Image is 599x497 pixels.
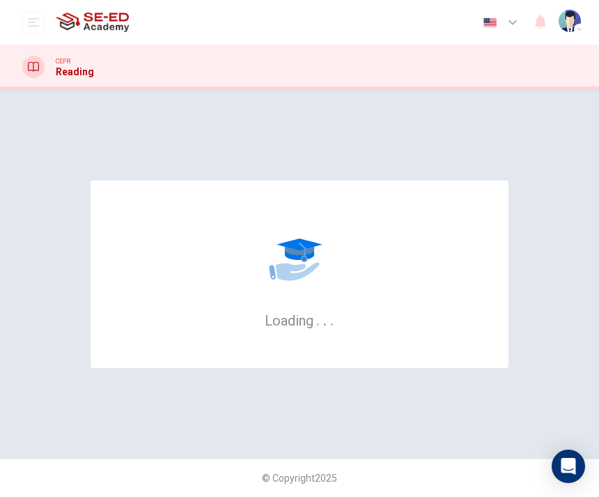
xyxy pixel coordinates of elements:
img: Profile picture [559,10,581,32]
h6: . [329,307,334,330]
span: © Copyright 2025 [262,473,337,484]
img: en [481,17,499,28]
img: SE-ED Academy logo [56,8,129,36]
h6: . [316,307,320,330]
h1: Reading [56,66,94,77]
div: Open Intercom Messenger [552,450,585,483]
h6: . [322,307,327,330]
span: CEFR [56,56,70,66]
button: open mobile menu [22,11,45,33]
h6: Loading [265,311,334,329]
